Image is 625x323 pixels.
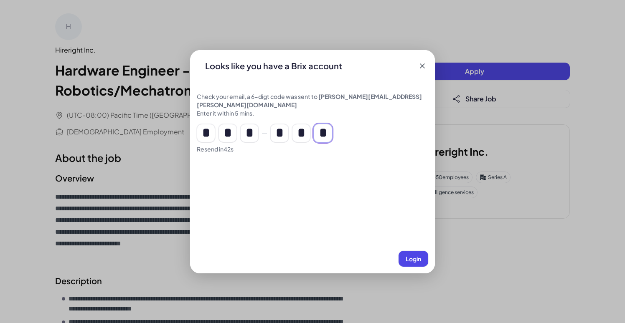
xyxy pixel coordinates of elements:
[197,92,428,117] div: Check your email, a 6-digt code was sent to Enter it within 5 mins.
[197,93,422,109] span: [PERSON_NAME][EMAIL_ADDRESS][PERSON_NAME][DOMAIN_NAME]
[406,255,421,262] span: Login
[197,145,428,153] div: Resend in 42 s
[198,60,349,72] div: Looks like you have a Brix account
[399,251,428,267] button: Login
